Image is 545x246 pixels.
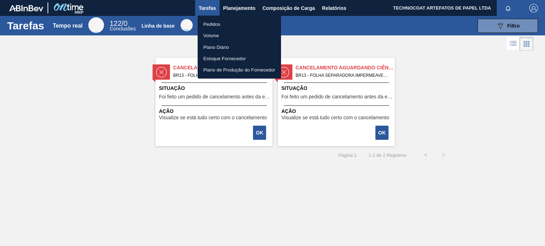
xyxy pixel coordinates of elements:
a: Estoque Fornecedor [198,53,281,64]
font: Plano de Produção do Fornecedor [203,67,275,73]
a: Pedidos [198,18,281,30]
a: Plano de Produção do Fornecedor [198,64,281,75]
font: Pedidos [203,22,220,27]
font: Volume [203,33,219,38]
a: Plano Diário [198,41,281,53]
font: Estoque Fornecedor [203,56,246,61]
a: Volume [198,30,281,41]
font: Plano Diário [203,44,229,50]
